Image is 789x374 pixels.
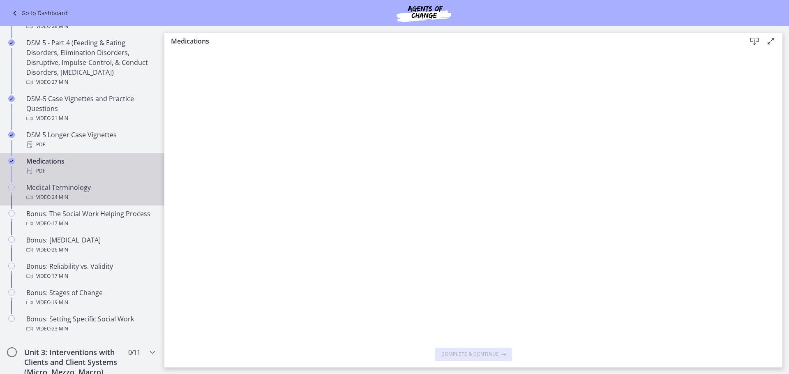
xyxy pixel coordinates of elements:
[26,245,155,255] div: Video
[171,36,733,46] h3: Medications
[26,156,155,176] div: Medications
[374,3,473,23] img: Agents of Change Social Work Test Prep
[26,298,155,307] div: Video
[26,219,155,229] div: Video
[51,298,68,307] span: · 19 min
[441,351,499,358] span: Complete & continue
[26,235,155,255] div: Bonus: [MEDICAL_DATA]
[51,21,68,31] span: · 28 min
[51,219,68,229] span: · 17 min
[26,261,155,281] div: Bonus: Reliability vs. Validity
[26,324,155,334] div: Video
[51,245,68,255] span: · 26 min
[8,158,15,164] i: Completed
[51,77,68,87] span: · 27 min
[8,132,15,138] i: Completed
[51,113,68,123] span: · 21 min
[26,38,155,87] div: DSM 5 - Part 4 (Feeding & Eating Disorders, Elimination Disorders, Disruptive, Impulse-Control, &...
[10,8,68,18] a: Go to Dashboard
[51,271,68,281] span: · 17 min
[26,288,155,307] div: Bonus: Stages of Change
[8,95,15,102] i: Completed
[26,209,155,229] div: Bonus: The Social Work Helping Process
[26,130,155,150] div: DSM 5 Longer Case Vignettes
[26,192,155,202] div: Video
[128,347,140,357] span: 0 / 11
[26,140,155,150] div: PDF
[51,192,68,202] span: · 24 min
[26,182,155,202] div: Medical Terminology
[26,113,155,123] div: Video
[26,271,155,281] div: Video
[26,21,155,31] div: Video
[435,348,512,361] button: Complete & continue
[51,324,68,334] span: · 23 min
[26,314,155,334] div: Bonus: Setting Specific Social Work
[26,166,155,176] div: PDF
[26,77,155,87] div: Video
[8,39,15,46] i: Completed
[26,94,155,123] div: DSM-5 Case Vignettes and Practice Questions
